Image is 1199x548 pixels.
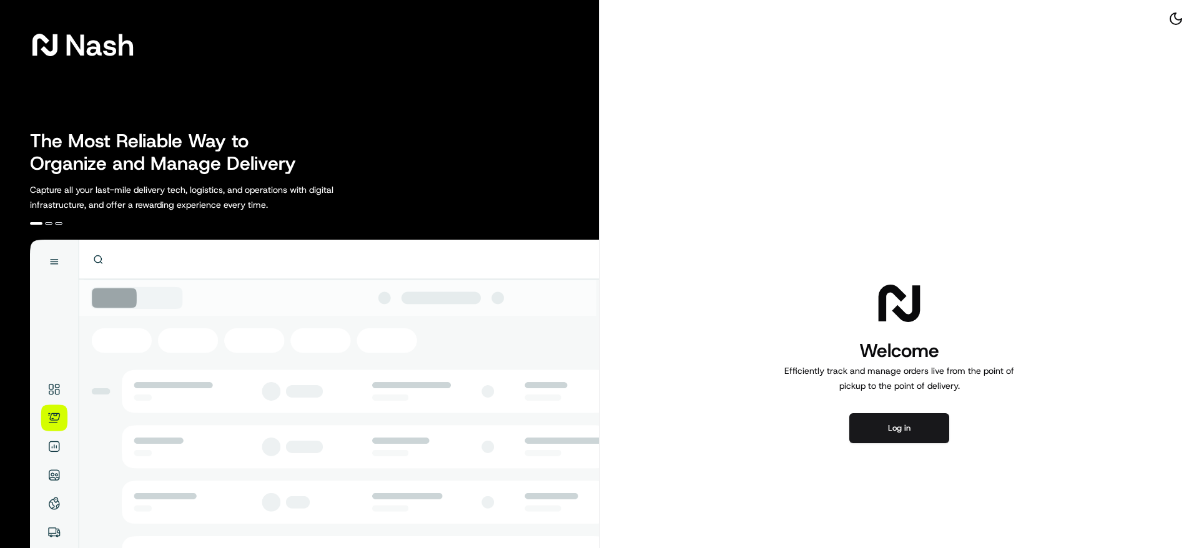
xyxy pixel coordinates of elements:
[779,363,1019,393] p: Efficiently track and manage orders live from the point of pickup to the point of delivery.
[849,413,949,443] button: Log in
[65,32,134,57] span: Nash
[30,182,390,212] p: Capture all your last-mile delivery tech, logistics, and operations with digital infrastructure, ...
[30,130,310,175] h2: The Most Reliable Way to Organize and Manage Delivery
[779,338,1019,363] h1: Welcome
